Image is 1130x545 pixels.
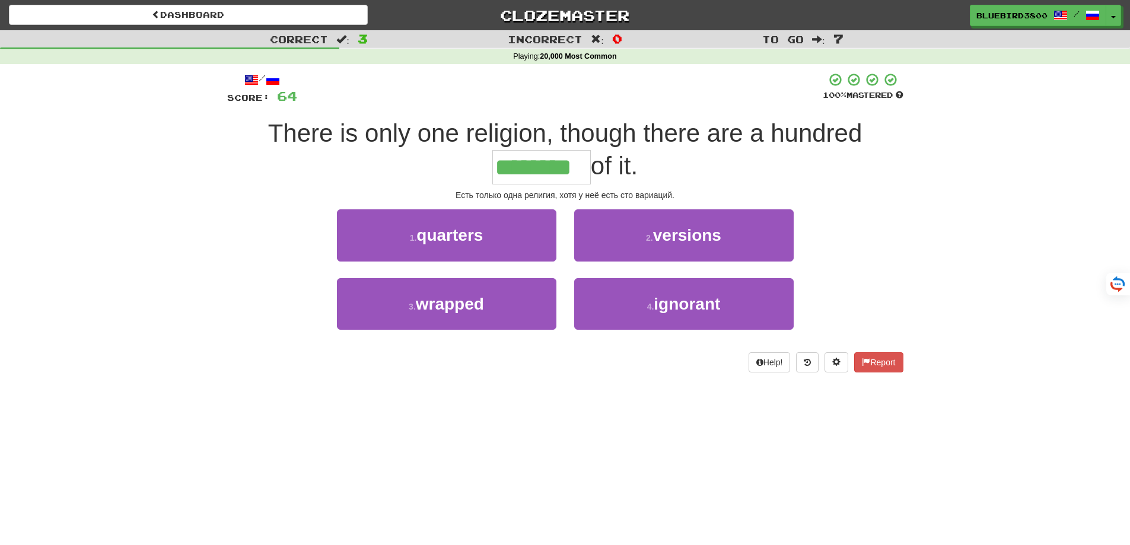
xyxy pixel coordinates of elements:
[823,90,846,100] span: 100 %
[277,88,297,103] span: 64
[1074,9,1080,18] span: /
[654,295,720,313] span: ignorant
[337,209,556,261] button: 1.quarters
[976,10,1048,21] span: BlueBird3800
[268,119,862,147] span: There is only one religion, though there are a hundred
[270,33,328,45] span: Correct
[823,90,903,101] div: Mastered
[227,93,270,103] span: Score:
[812,34,825,44] span: :
[574,209,794,261] button: 2.versions
[227,72,297,87] div: /
[653,226,721,244] span: versions
[833,31,843,46] span: 7
[970,5,1106,26] a: BlueBird3800 /
[410,233,417,243] small: 1 .
[854,352,903,372] button: Report
[358,31,368,46] span: 3
[336,34,349,44] span: :
[647,302,654,311] small: 4 .
[409,302,416,311] small: 3 .
[9,5,368,25] a: Dashboard
[540,52,616,60] strong: 20,000 Most Common
[796,352,819,372] button: Round history (alt+y)
[749,352,791,372] button: Help!
[416,226,483,244] span: quarters
[227,189,903,201] div: Есть только одна религия, хотя у неё есть сто вариаций.
[591,152,638,180] span: of it.
[416,295,484,313] span: wrapped
[646,233,653,243] small: 2 .
[508,33,582,45] span: Incorrect
[337,278,556,330] button: 3.wrapped
[612,31,622,46] span: 0
[591,34,604,44] span: :
[574,278,794,330] button: 4.ignorant
[762,33,804,45] span: To go
[386,5,744,26] a: Clozemaster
